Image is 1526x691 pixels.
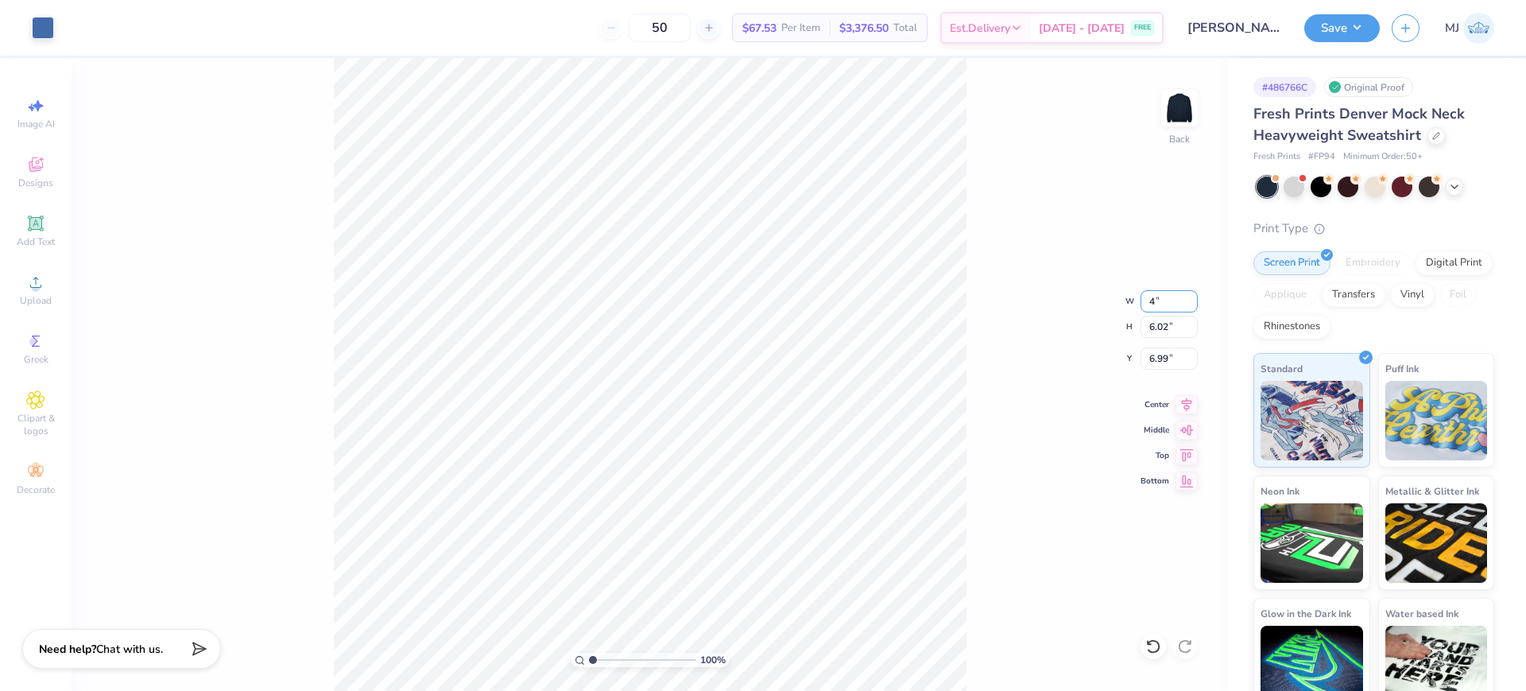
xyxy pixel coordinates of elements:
[1039,20,1125,37] span: [DATE] - [DATE]
[629,14,691,42] input: – –
[1141,476,1169,487] span: Bottom
[1134,22,1151,33] span: FREE
[950,20,1010,37] span: Est. Delivery
[700,653,726,667] span: 100 %
[1253,150,1300,164] span: Fresh Prints
[1175,12,1292,44] input: Untitled Design
[1261,381,1363,460] img: Standard
[1253,283,1317,307] div: Applique
[781,20,820,37] span: Per Item
[1445,19,1459,37] span: MJ
[1261,360,1303,377] span: Standard
[39,642,96,657] strong: Need help?
[1416,251,1493,275] div: Digital Print
[1253,315,1330,339] div: Rhinestones
[1261,483,1299,499] span: Neon Ink
[17,235,55,248] span: Add Text
[1385,483,1479,499] span: Metallic & Glitter Ink
[1322,283,1385,307] div: Transfers
[893,20,917,37] span: Total
[1261,503,1363,583] img: Neon Ink
[1463,13,1494,44] img: Mark Joshua Mullasgo
[18,177,53,189] span: Designs
[839,20,889,37] span: $3,376.50
[1390,283,1435,307] div: Vinyl
[1253,251,1330,275] div: Screen Print
[17,118,55,130] span: Image AI
[1141,399,1169,410] span: Center
[20,294,52,307] span: Upload
[1253,77,1316,97] div: # 486766C
[1385,381,1488,460] img: Puff Ink
[24,353,48,366] span: Greek
[17,483,55,496] span: Decorate
[1308,150,1335,164] span: # FP94
[1385,503,1488,583] img: Metallic & Glitter Ink
[1439,283,1477,307] div: Foil
[96,642,163,657] span: Chat with us.
[1304,14,1380,42] button: Save
[1324,77,1413,97] div: Original Proof
[1343,150,1423,164] span: Minimum Order: 50 +
[1253,104,1465,145] span: Fresh Prints Denver Mock Neck Heavyweight Sweatshirt
[1164,92,1195,124] img: Back
[1335,251,1411,275] div: Embroidery
[8,412,64,437] span: Clipart & logos
[1445,13,1494,44] a: MJ
[1141,450,1169,461] span: Top
[1169,132,1190,146] div: Back
[742,20,777,37] span: $67.53
[1385,605,1458,622] span: Water based Ink
[1141,425,1169,436] span: Middle
[1261,605,1351,622] span: Glow in the Dark Ink
[1253,219,1494,238] div: Print Type
[1385,360,1419,377] span: Puff Ink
